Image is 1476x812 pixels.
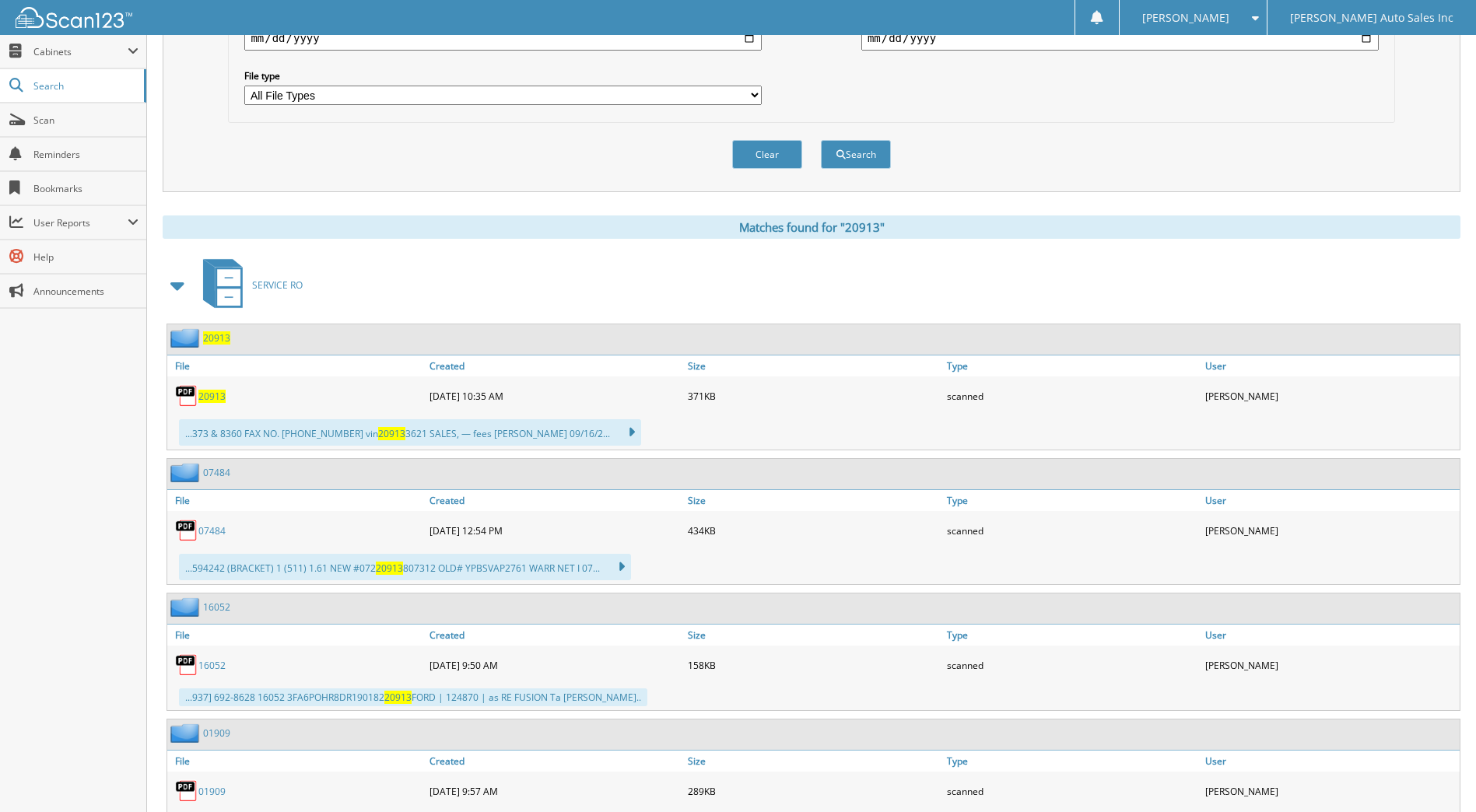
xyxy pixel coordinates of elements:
[684,775,942,807] div: 289KB
[1201,515,1460,546] div: [PERSON_NAME]
[943,649,1201,681] div: scanned
[1290,13,1453,23] span: [PERSON_NAME] Auto Sales Inc
[684,355,942,376] a: Size
[203,600,230,614] a: 16052
[1201,751,1460,772] a: User
[384,691,412,704] span: 20913
[426,490,684,511] a: Created
[203,331,230,345] a: 20913
[378,427,405,440] span: 20913
[684,625,942,646] a: Size
[16,7,132,28] img: scan123-logo-white.svg
[170,328,203,348] img: folder2.png
[179,419,641,446] div: ...373 & 8360 FAX NO. [PHONE_NUMBER] vin 3621 SALES, — fees [PERSON_NAME] 09/16/2...
[33,114,138,127] span: Scan
[426,649,684,681] div: [DATE] 9:50 AM
[175,519,198,542] img: PDF.png
[170,463,203,482] img: folder2.png
[1398,737,1476,812] iframe: Chat Widget
[684,490,942,511] a: Size
[426,515,684,546] div: [DATE] 12:54 PM
[198,659,226,672] a: 16052
[244,26,762,51] input: start
[943,775,1201,807] div: scanned
[1201,380,1460,411] div: [PERSON_NAME]
[167,751,426,772] a: File
[1201,649,1460,681] div: [PERSON_NAME]
[426,355,684,376] a: Created
[203,726,230,740] a: 01909
[943,625,1201,646] a: Type
[179,554,631,580] div: ...594242 (BRACKET) 1 (511) 1.61 NEW #072 807312 OLD# YPBSVAP2761 WARR NET I 07...
[684,380,942,411] div: 371KB
[943,751,1201,772] a: Type
[821,140,891,169] button: Search
[943,380,1201,411] div: scanned
[198,390,226,403] a: 20913
[943,355,1201,376] a: Type
[167,355,426,376] a: File
[1201,775,1460,807] div: [PERSON_NAME]
[1142,13,1229,23] span: [PERSON_NAME]
[943,490,1201,511] a: Type
[426,380,684,411] div: [DATE] 10:35 AM
[33,79,136,93] span: Search
[426,775,684,807] div: [DATE] 9:57 AM
[376,562,403,575] span: 20913
[244,69,762,82] label: File type
[163,215,1460,239] div: Matches found for "20913"
[33,250,138,264] span: Help
[684,649,942,681] div: 158KB
[861,26,1379,51] input: end
[33,216,128,229] span: User Reports
[426,625,684,646] a: Created
[175,384,198,408] img: PDF.png
[33,285,138,298] span: Announcements
[33,45,128,58] span: Cabinets
[194,254,303,316] a: SERVICE RO
[203,466,230,479] a: 07484
[252,278,303,292] span: SERVICE RO
[943,515,1201,546] div: scanned
[33,182,138,195] span: Bookmarks
[684,751,942,772] a: Size
[167,490,426,511] a: File
[684,515,942,546] div: 434KB
[1201,490,1460,511] a: User
[198,524,226,537] a: 07484
[1201,625,1460,646] a: User
[175,653,198,677] img: PDF.png
[198,785,226,798] a: 01909
[33,148,138,161] span: Reminders
[1201,355,1460,376] a: User
[170,597,203,617] img: folder2.png
[170,723,203,743] img: folder2.png
[179,688,647,706] div: ...937] 692-8628 16052 3FA6POHR8DR190182 FORD | 124870 | as RE FUSION Ta [PERSON_NAME]..
[732,140,802,169] button: Clear
[167,625,426,646] a: File
[426,751,684,772] a: Created
[175,779,198,803] img: PDF.png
